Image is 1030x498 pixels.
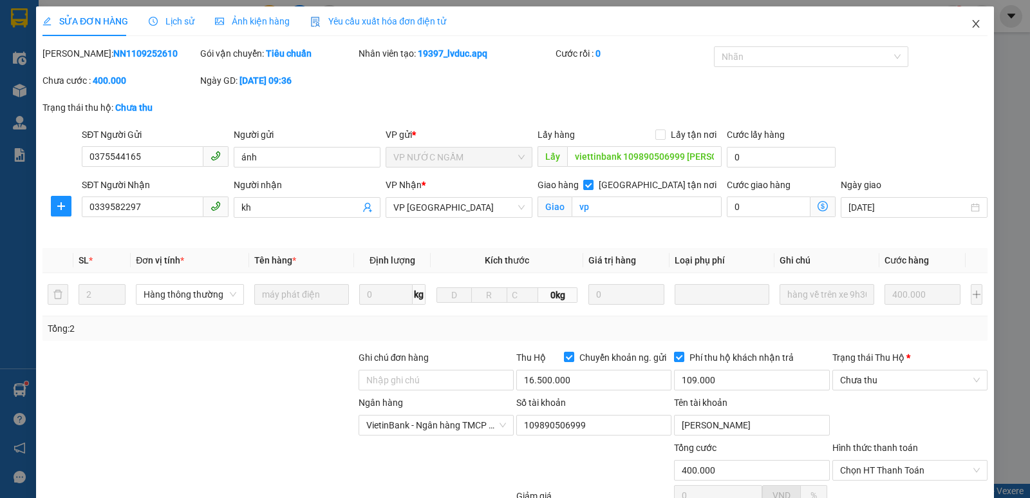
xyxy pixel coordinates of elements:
div: Chưa cước : [42,73,198,88]
span: Lấy [538,146,567,167]
div: Cước rồi : [556,46,711,61]
th: Ghi chú [774,248,879,273]
span: [GEOGRAPHIC_DATA] tận nơi [594,178,722,192]
div: [PERSON_NAME]: [42,46,198,61]
span: phone [211,151,221,161]
span: SỬA ĐƠN HÀNG [42,16,128,26]
label: Tên tài khoản [674,397,727,408]
span: phone [211,201,221,211]
label: Cước giao hàng [727,180,791,190]
input: 0 [588,284,664,305]
span: edit [42,17,51,26]
span: picture [215,17,224,26]
span: Chuyển khoản ng. gửi [574,350,671,365]
div: Trạng thái Thu Hộ [832,350,988,365]
input: Tên tài khoản [674,415,829,436]
b: 0 [595,48,601,59]
span: Phí thu hộ khách nhận trả [684,350,799,365]
div: Trạng thái thu hộ: [42,101,238,115]
span: Chọn HT Thanh Toán [840,461,980,480]
span: Định lượng [370,255,415,265]
b: Tiêu chuẩn [266,48,312,59]
input: VD: Bàn, Ghế [254,284,349,305]
label: Cước lấy hàng [727,129,785,140]
span: dollar-circle [818,201,828,211]
span: Đơn vị tính [136,255,184,265]
span: user-add [362,202,373,213]
span: Tên hàng [254,255,296,265]
span: kg [413,284,426,305]
span: Lấy tận nơi [666,128,722,142]
div: VP gửi [386,128,532,142]
span: 0kg [538,287,577,303]
input: C [507,287,539,303]
span: Kích thước [485,255,529,265]
span: Lịch sử [149,16,194,26]
b: 400.000 [93,75,126,86]
button: delete [48,284,68,305]
span: VP Cầu Yên Xuân [393,198,525,217]
input: Ghi chú đơn hàng [359,370,514,390]
span: Tổng cước [674,443,716,453]
input: Số tài khoản [516,415,671,436]
span: Cước hàng [885,255,929,265]
b: 19397_lvduc.apq [418,48,487,59]
label: Ghi chú đơn hàng [359,352,429,363]
span: Lấy hàng [538,129,575,140]
div: SĐT Người Gửi [82,128,229,142]
span: Ảnh kiện hàng [215,16,290,26]
input: Cước giao hàng [727,196,810,217]
div: Tổng: 2 [48,321,398,336]
label: Số tài khoản [516,397,566,408]
span: Giao [538,196,572,217]
input: Cước lấy hàng [727,147,836,168]
input: Dọc đường [567,146,722,167]
div: Ngày GD: [200,73,355,88]
div: Người gửi [234,128,380,142]
button: plus [51,196,71,216]
span: Hàng thông thường [144,285,236,304]
div: Gói vận chuyển: [200,46,355,61]
input: Ngày giao [848,200,968,215]
span: VP Nhận [386,180,422,190]
span: clock-circle [149,17,158,26]
input: 0 [885,284,960,305]
button: plus [971,284,982,305]
input: Giao tận nơi [572,196,722,217]
span: close [971,19,981,29]
img: icon [310,17,321,27]
span: plus [51,201,71,211]
span: VP NƯỚC NGẦM [393,148,525,167]
button: Close [958,6,994,43]
b: [DATE] 09:36 [239,75,292,86]
label: Ngày giao [841,180,881,190]
div: Người nhận [234,178,380,192]
span: Yêu cầu xuất hóa đơn điện tử [310,16,446,26]
span: Chưa thu [840,370,980,390]
label: Ngân hàng [359,397,403,408]
span: VietinBank - Ngân hàng TMCP Công thương Việt Nam [366,416,506,435]
div: SĐT Người Nhận [82,178,229,192]
b: Chưa thu [115,102,153,113]
label: Hình thức thanh toán [832,443,918,453]
span: Giao hàng [538,180,579,190]
input: R [471,287,507,303]
th: Loại phụ phí [669,248,774,273]
span: SL [79,255,89,265]
span: Giá trị hàng [588,255,636,265]
span: Thu Hộ [516,352,546,363]
input: D [436,287,472,303]
div: Nhân viên tạo: [359,46,554,61]
input: Ghi Chú [780,284,874,305]
b: NN1109252610 [113,48,178,59]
